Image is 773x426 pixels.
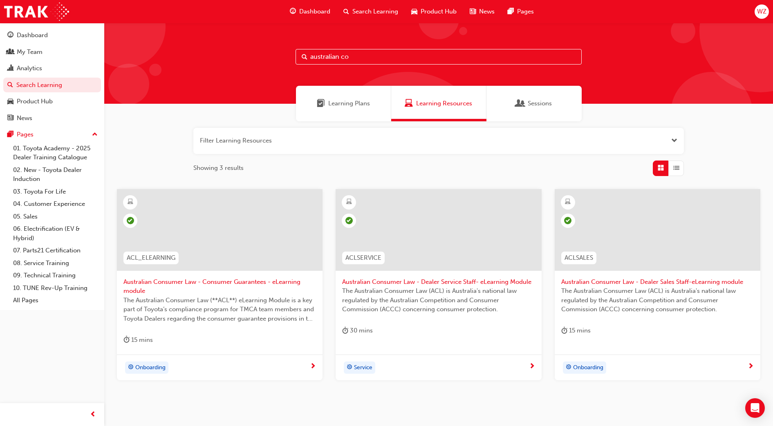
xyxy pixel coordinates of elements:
[123,335,130,345] span: duration-icon
[127,217,134,224] span: learningRecordVerb_COMPLETE-icon
[529,363,535,370] span: next-icon
[555,189,760,380] a: ACLSALESAustralian Consumer Law - Dealer Sales Staff-eLearning moduleThe Australian Consumer Law ...
[345,253,381,263] span: ACLSERVICE
[290,7,296,17] span: guage-icon
[10,164,101,185] a: 02. New - Toyota Dealer Induction
[336,189,541,380] a: ACLSERVICEAustralian Consumer Law - Dealer Service Staff- eLearning ModuleThe Australian Consumer...
[345,217,353,224] span: learningRecordVerb_PASS-icon
[3,26,101,127] button: DashboardMy TeamAnalyticsSearch LearningProduct HubNews
[7,32,13,39] span: guage-icon
[566,362,571,373] span: target-icon
[561,277,754,287] span: Australian Consumer Law - Dealer Sales Staff-eLearning module
[302,52,307,62] span: Search
[411,7,417,17] span: car-icon
[354,363,372,372] span: Service
[128,362,134,373] span: target-icon
[755,4,769,19] button: WZ
[337,3,405,20] a: search-iconSearch Learning
[10,210,101,223] a: 05. Sales
[516,99,524,108] span: Sessions
[564,217,571,224] span: learningRecordVerb_PASS-icon
[17,130,34,139] div: Pages
[328,99,370,108] span: Learning Plans
[673,163,679,173] span: List
[10,282,101,294] a: 10. TUNE Rev-Up Training
[3,28,101,43] a: Dashboard
[7,115,13,122] span: news-icon
[7,82,13,89] span: search-icon
[123,277,316,296] span: Australian Consumer Law - Consumer Guarantees - eLearning module
[296,49,582,65] input: Search...
[10,294,101,307] a: All Pages
[347,362,352,373] span: target-icon
[421,7,457,16] span: Product Hub
[3,78,101,93] a: Search Learning
[10,269,101,282] a: 09. Technical Training
[7,131,13,138] span: pages-icon
[92,129,98,140] span: up-icon
[10,142,101,164] a: 01. Toyota Academy - 2025 Dealer Training Catalogue
[3,127,101,142] button: Pages
[123,296,316,323] span: The Australian Consumer Law (**ACL**) eLearning Module is a key part of Toyota’s compliance progr...
[10,257,101,270] a: 08. Service Training
[17,64,42,73] div: Analytics
[283,3,337,20] a: guage-iconDashboard
[343,7,349,17] span: search-icon
[10,185,101,198] a: 03. Toyota For Life
[135,363,166,372] span: Onboarding
[90,410,96,420] span: prev-icon
[517,7,534,16] span: Pages
[463,3,501,20] a: news-iconNews
[7,65,13,72] span: chart-icon
[405,3,463,20] a: car-iconProduct Hub
[416,99,472,108] span: Learning Resources
[565,197,571,207] span: learningResourceType_ELEARNING-icon
[745,398,765,418] div: Open Intercom Messenger
[3,94,101,109] a: Product Hub
[671,136,677,145] button: Open the filter
[3,45,101,60] a: My Team
[3,61,101,76] a: Analytics
[10,244,101,257] a: 07. Parts21 Certification
[127,253,175,263] span: ACL_ELEARNING
[573,363,603,372] span: Onboarding
[7,98,13,105] span: car-icon
[10,223,101,244] a: 06. Electrification (EV & Hybrid)
[17,97,53,106] div: Product Hub
[342,277,535,287] span: Australian Consumer Law - Dealer Service Staff- eLearning Module
[561,286,754,314] span: The Australian Consumer Law (ACL) is Australia's national law regulated by the Australian Competi...
[342,286,535,314] span: The Australian Consumer Law (ACL) is Australia's national law regulated by the Australian Competi...
[17,47,43,57] div: My Team
[128,197,133,207] span: learningResourceType_ELEARNING-icon
[123,335,153,345] div: 15 mins
[486,86,582,121] a: SessionsSessions
[470,7,476,17] span: news-icon
[342,326,348,336] span: duration-icon
[310,363,316,370] span: next-icon
[757,7,766,16] span: WZ
[561,326,591,336] div: 15 mins
[342,326,373,336] div: 30 mins
[508,7,514,17] span: pages-icon
[479,7,495,16] span: News
[10,198,101,210] a: 04. Customer Experience
[391,86,486,121] a: Learning ResourcesLearning Resources
[501,3,540,20] a: pages-iconPages
[117,189,323,380] a: ACL_ELEARNINGAustralian Consumer Law - Consumer Guarantees - eLearning moduleThe Australian Consu...
[346,197,352,207] span: learningResourceType_ELEARNING-icon
[565,253,593,263] span: ACLSALES
[7,49,13,56] span: people-icon
[193,163,244,173] span: Showing 3 results
[17,31,48,40] div: Dashboard
[317,99,325,108] span: Learning Plans
[17,114,32,123] div: News
[296,86,391,121] a: Learning PlansLearning Plans
[405,99,413,108] span: Learning Resources
[4,2,69,21] img: Trak
[299,7,330,16] span: Dashboard
[658,163,664,173] span: Grid
[3,111,101,126] a: News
